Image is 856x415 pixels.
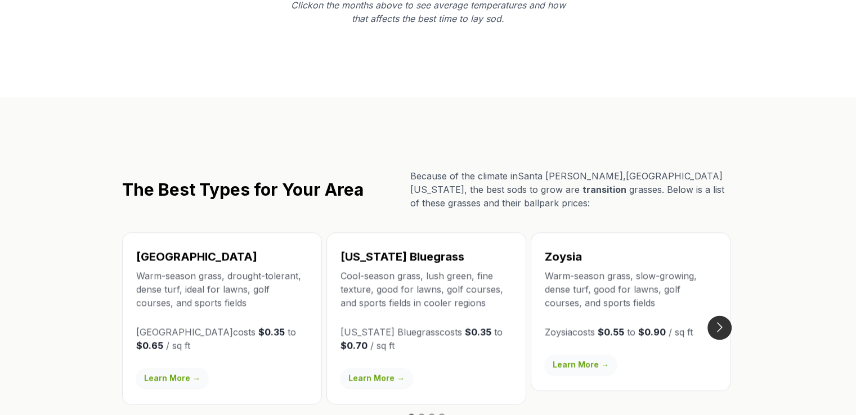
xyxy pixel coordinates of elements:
[258,326,285,337] strong: $0.35
[545,249,716,264] h3: Zoysia
[598,326,624,337] strong: $0.55
[545,325,716,339] p: Zoysia costs to / sq ft
[122,179,364,200] h2: The Best Types for Your Area
[340,325,512,352] p: [US_STATE] Bluegrass costs to / sq ft
[340,340,368,351] strong: $0.70
[638,326,666,337] strong: $0.90
[410,169,734,210] p: Because of the climate in Santa [PERSON_NAME] , [GEOGRAPHIC_DATA][US_STATE] , the best sods to gr...
[545,354,617,375] a: Learn More →
[707,315,732,340] button: Go to next slide
[340,368,413,388] a: Learn More →
[582,184,626,195] span: transition
[545,269,716,309] p: Warm-season grass, slow-growing, dense turf, good for lawns, golf courses, and sports fields
[136,325,308,352] p: [GEOGRAPHIC_DATA] costs to / sq ft
[340,249,512,264] h3: [US_STATE] Bluegrass
[136,340,163,351] strong: $0.65
[465,326,491,337] strong: $0.35
[136,269,308,309] p: Warm-season grass, drought-tolerant, dense turf, ideal for lawns, golf courses, and sports fields
[136,249,308,264] h3: [GEOGRAPHIC_DATA]
[340,269,512,309] p: Cool-season grass, lush green, fine texture, good for lawns, golf courses, and sports fields in c...
[136,368,208,388] a: Learn More →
